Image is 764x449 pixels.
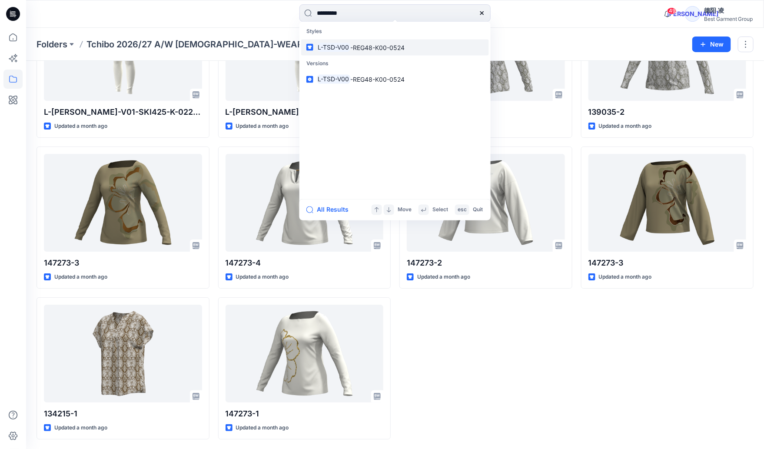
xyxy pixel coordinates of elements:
a: L-TSD-V00-REG48-K00-0524 [301,39,489,55]
div: [PERSON_NAME] [685,6,701,22]
a: 147273-1 [226,305,384,402]
p: Select [432,205,448,214]
p: Versions [301,55,489,71]
p: Styles [301,23,489,40]
p: Tchibo 2026/27 A/W [DEMOGRAPHIC_DATA]-WEAR [86,38,303,50]
p: Updated a month ago [54,273,107,282]
p: Quit [473,205,483,214]
p: esc [458,205,467,214]
a: 147273-4 [226,154,384,252]
a: Folders [37,38,67,50]
p: L-[PERSON_NAME]-V01-SKI425-K-0225-1 [226,106,384,118]
p: Updated a month ago [54,122,107,131]
div: 德阳 凌 [704,5,753,16]
p: 139035-2 [588,106,747,118]
p: 147273-3 [44,257,202,269]
mark: L-TSD-V00 [317,42,351,52]
span: -REG48-K00-0524 [350,43,405,51]
button: All Results [306,205,354,215]
a: 147273-3 [44,154,202,252]
p: Updated a month ago [417,273,470,282]
p: 147273-3 [588,257,747,269]
p: Updated a month ago [236,423,289,432]
p: 147273-4 [226,257,384,269]
p: Updated a month ago [54,423,107,432]
p: Move [398,205,412,214]
span: 49 [667,7,677,14]
mark: L-TSD-V00 [317,74,351,84]
a: 134215-1 [44,305,202,402]
p: Updated a month ago [599,122,652,131]
p: 147273-2 [407,257,565,269]
p: Updated a month ago [236,122,289,131]
p: Updated a month ago [236,273,289,282]
p: 134215-1 [44,408,202,420]
p: L-[PERSON_NAME]-V01-SKI425-K-0225-2 [44,106,202,118]
a: 147273-3 [588,154,747,252]
div: Best Garment Group [704,16,753,22]
a: L-TSD-V00-REG48-K00-0524 [301,71,489,87]
p: Updated a month ago [599,273,652,282]
span: -REG48-K00-0524 [350,76,405,83]
button: New [692,37,731,52]
p: 147273-1 [226,408,384,420]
